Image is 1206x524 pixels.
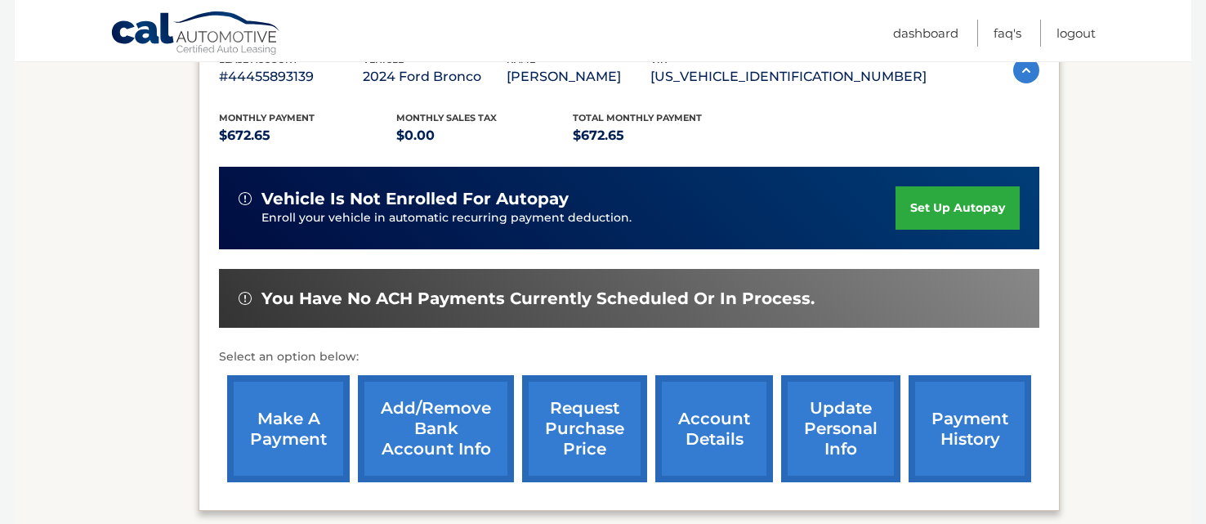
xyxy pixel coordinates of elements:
img: accordion-active.svg [1013,57,1039,83]
a: FAQ's [994,20,1021,47]
img: alert-white.svg [239,292,252,305]
p: #44455893139 [219,65,363,88]
p: Enroll your vehicle in automatic recurring payment deduction. [261,209,896,227]
a: set up autopay [896,186,1020,230]
span: Monthly sales Tax [396,112,497,123]
a: Dashboard [893,20,958,47]
p: $672.65 [573,124,750,147]
p: $0.00 [396,124,574,147]
a: Add/Remove bank account info [358,375,514,482]
a: update personal info [781,375,900,482]
span: vehicle is not enrolled for autopay [261,189,569,209]
a: Cal Automotive [110,11,282,58]
a: payment history [909,375,1031,482]
a: make a payment [227,375,350,482]
img: alert-white.svg [239,192,252,205]
p: [PERSON_NAME] [507,65,650,88]
p: Select an option below: [219,347,1039,367]
span: You have no ACH payments currently scheduled or in process. [261,289,815,309]
a: request purchase price [522,375,647,482]
p: 2024 Ford Bronco [363,65,507,88]
p: $672.65 [219,124,396,147]
a: Logout [1056,20,1096,47]
span: Total Monthly Payment [573,112,702,123]
p: [US_VEHICLE_IDENTIFICATION_NUMBER] [650,65,927,88]
a: account details [655,375,773,482]
span: Monthly Payment [219,112,315,123]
